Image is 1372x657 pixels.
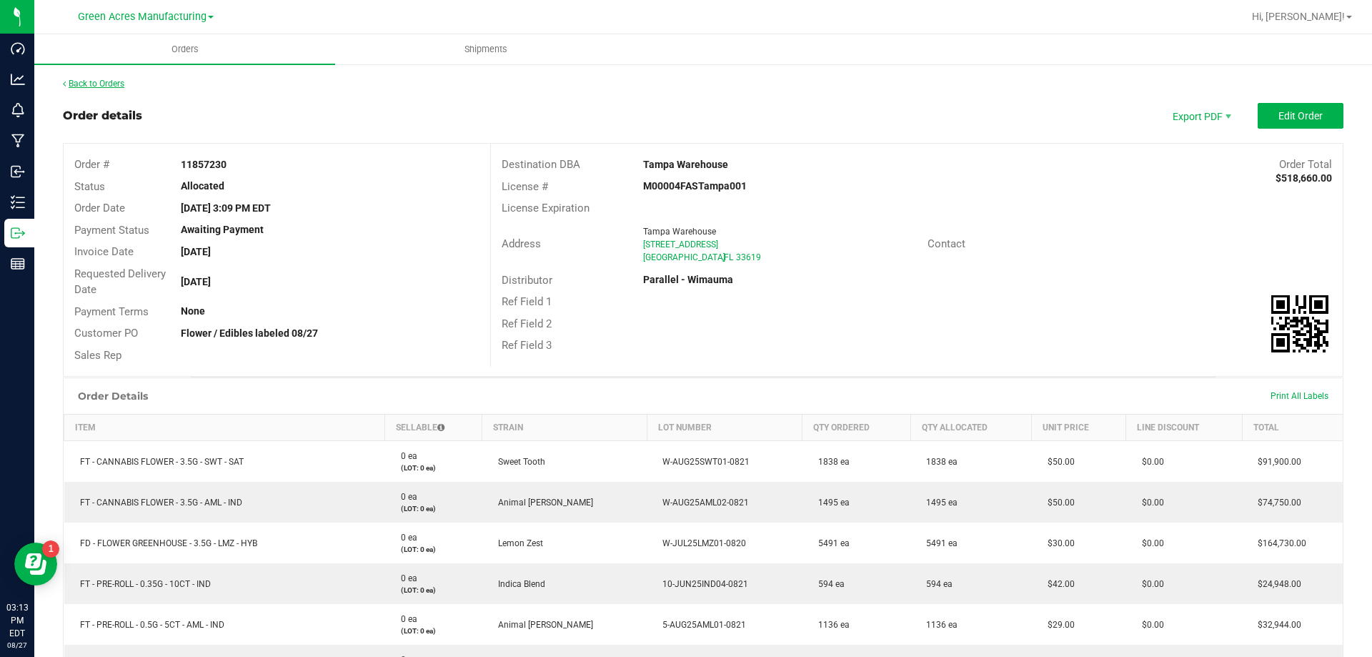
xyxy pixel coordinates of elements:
[910,415,1031,441] th: Qty Allocated
[181,327,318,339] strong: Flower / Edibles labeled 08/27
[73,457,244,467] span: FT - CANNABIS FLOWER - 3.5G - SWT - SAT
[724,252,733,262] span: FL
[811,620,850,630] span: 1136 ea
[491,538,543,548] span: Lemon Zest
[1271,295,1328,352] qrcode: 11857230
[502,158,580,171] span: Destination DBA
[74,224,149,237] span: Payment Status
[491,579,545,589] span: Indica Blend
[482,415,647,441] th: Strain
[1158,103,1243,129] li: Export PDF
[502,180,548,193] span: License #
[1135,620,1164,630] span: $0.00
[1251,538,1306,548] span: $164,730.00
[11,257,25,271] inline-svg: Reports
[181,180,224,192] strong: Allocated
[63,79,124,89] a: Back to Orders
[6,640,28,651] p: 08/27
[643,180,747,192] strong: M00004FASTampa001
[11,164,25,179] inline-svg: Inbound
[74,327,138,340] span: Customer PO
[394,585,474,596] p: (LOT: 0 ea)
[811,457,850,467] span: 1838 ea
[73,579,211,589] span: FT - PRE-ROLL - 0.35G - 10CT - IND
[919,620,958,630] span: 1136 ea
[919,538,958,548] span: 5491 ea
[181,224,264,235] strong: Awaiting Payment
[811,498,850,508] span: 1495 ea
[1135,538,1164,548] span: $0.00
[74,245,134,258] span: Invoice Date
[394,626,474,636] p: (LOT: 0 ea)
[1278,110,1323,122] span: Edit Order
[394,503,474,514] p: (LOT: 0 ea)
[1126,415,1243,441] th: Line Discount
[1040,620,1075,630] span: $29.00
[655,457,750,467] span: W-AUG25SWT01-0821
[1040,457,1075,467] span: $50.00
[445,43,527,56] span: Shipments
[736,252,761,262] span: 33619
[1279,158,1332,171] span: Order Total
[11,226,25,240] inline-svg: Outbound
[1242,415,1343,441] th: Total
[1032,415,1126,441] th: Unit Price
[643,252,725,262] span: [GEOGRAPHIC_DATA]
[74,202,125,214] span: Order Date
[502,237,541,250] span: Address
[1251,498,1301,508] span: $74,750.00
[811,538,850,548] span: 5491 ea
[502,317,552,330] span: Ref Field 2
[655,538,746,548] span: W-JUL25LMZ01-0820
[394,544,474,555] p: (LOT: 0 ea)
[335,34,636,64] a: Shipments
[811,579,845,589] span: 594 ea
[73,538,257,548] span: FD - FLOWER GREENHOUSE - 3.5G - LMZ - HYB
[74,349,121,362] span: Sales Rep
[722,252,724,262] span: ,
[73,498,242,508] span: FT - CANNABIS FLOWER - 3.5G - AML - IND
[181,246,211,257] strong: [DATE]
[181,159,227,170] strong: 11857230
[919,579,953,589] span: 594 ea
[919,457,958,467] span: 1838 ea
[655,620,746,630] span: 5-AUG25AML01-0821
[502,202,590,214] span: License Expiration
[1040,538,1075,548] span: $30.00
[74,180,105,193] span: Status
[491,457,545,467] span: Sweet Tooth
[181,202,271,214] strong: [DATE] 3:09 PM EDT
[78,11,207,23] span: Green Acres Manufacturing
[1135,579,1164,589] span: $0.00
[919,498,958,508] span: 1495 ea
[1135,498,1164,508] span: $0.00
[63,107,142,124] div: Order details
[394,492,417,502] span: 0 ea
[11,195,25,209] inline-svg: Inventory
[655,579,748,589] span: 10-JUN25IND04-0821
[1251,620,1301,630] span: $32,944.00
[74,305,149,318] span: Payment Terms
[181,305,205,317] strong: None
[34,34,335,64] a: Orders
[643,159,728,170] strong: Tampa Warehouse
[394,451,417,461] span: 0 ea
[1276,172,1332,184] strong: $518,660.00
[491,620,593,630] span: Animal [PERSON_NAME]
[152,43,218,56] span: Orders
[1258,103,1343,129] button: Edit Order
[14,543,57,586] iframe: Resource center
[1251,579,1301,589] span: $24,948.00
[42,540,59,558] iframe: Resource center unread badge
[655,498,749,508] span: W-AUG25AML02-0821
[11,72,25,87] inline-svg: Analytics
[643,227,716,237] span: Tampa Warehouse
[802,415,911,441] th: Qty Ordered
[502,295,552,308] span: Ref Field 1
[1040,498,1075,508] span: $50.00
[394,573,417,583] span: 0 ea
[394,463,474,473] p: (LOT: 0 ea)
[6,601,28,640] p: 03:13 PM EDT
